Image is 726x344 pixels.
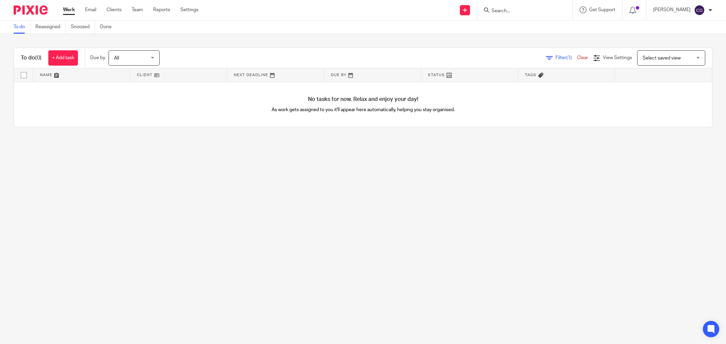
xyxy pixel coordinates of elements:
img: svg%3E [694,5,705,16]
span: Filter [555,55,577,60]
a: Settings [180,6,198,13]
a: Team [132,6,143,13]
a: Email [85,6,96,13]
a: Snoozed [71,20,95,34]
input: Search [491,8,552,14]
span: Get Support [589,7,615,12]
a: Done [100,20,117,34]
h4: No tasks for now. Relax and enjoy your day! [14,96,712,103]
span: Tags [525,73,536,77]
a: To do [14,20,30,34]
p: Due by [90,54,105,61]
p: [PERSON_NAME] [653,6,691,13]
h1: To do [21,54,42,62]
span: View Settings [603,55,632,60]
a: + Add task [48,50,78,66]
p: As work gets assigned to you it'll appear here automatically, helping you stay organised. [189,106,538,113]
a: Reports [153,6,170,13]
a: Reassigned [35,20,66,34]
a: Clients [107,6,122,13]
img: Pixie [14,5,48,15]
span: All [114,56,119,61]
span: Select saved view [643,56,681,61]
span: (1) [566,55,572,60]
span: (0) [35,55,42,61]
a: Work [63,6,75,13]
a: Clear [577,55,588,60]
